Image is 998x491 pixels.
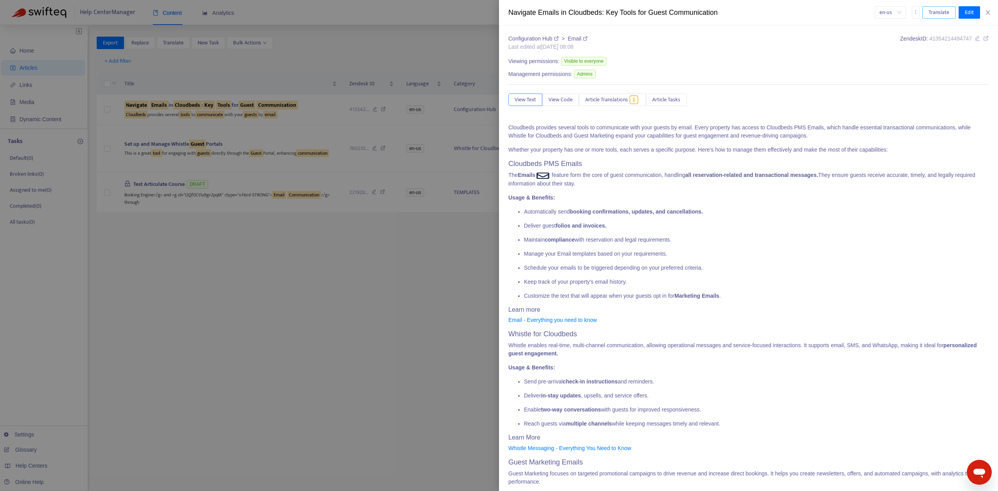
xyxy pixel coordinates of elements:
[652,95,680,104] span: Article Tasks
[535,172,550,180] img: Email icon.png
[630,95,639,104] span: 1
[900,35,989,51] div: Zendesk ID:
[959,6,980,19] button: Edit
[524,420,989,428] p: Reach guests via while keeping messages timely and relevant.
[570,208,703,215] strong: booking confirmations, updates, and cancellations.
[515,95,536,104] span: View Text
[524,292,989,300] p: Customize the text that will appear when your guests opt in for .
[508,434,989,441] h4: Learn More
[508,341,989,358] p: Whistle enables real-time, multi-channel communication, allowing operational messages and service...
[524,378,989,386] p: Send pre-arrival and reminders.
[508,171,989,187] p: The feature form the core of guest communication, handling They ensure guests receive accurate, t...
[508,470,989,486] p: Guest Marketing focuses on targeted promotional campaigns to drive revenue and increase direct bo...
[967,460,992,485] iframe: Botón para iniciar la ventana de mensajería
[563,378,618,385] strong: check-in instructions
[508,364,555,371] strong: Usage & Benefits:
[524,392,989,400] p: Deliver , upsells, and service offers.
[508,330,989,339] h3: Whistle for Cloudbeds
[524,208,989,216] p: Automatically send
[508,7,875,18] div: Navigate Emails in Cloudbeds: Key Tools for Guest Communication
[541,406,601,413] strong: two-way conversations
[556,223,607,229] strong: folios and invoices.
[508,194,555,201] strong: Usage & Benefits:
[929,35,972,42] span: 41354214494747
[965,8,974,17] span: Edit
[685,172,818,178] strong: all reservation-related and transactional messages.
[508,458,989,467] h3: Guest Marketing Emails
[568,35,587,42] a: Email
[561,57,607,65] span: Visible to everyone
[913,9,918,15] span: more
[508,124,989,140] p: Cloudbeds provides several tools to communicate with your guests by email. Every property has acc...
[545,237,575,243] strong: compliance
[585,95,628,104] span: Article Translations
[549,95,573,104] span: View Code
[579,94,646,106] button: Article Translations1
[929,8,949,17] span: Translate
[646,94,687,106] button: Article Tasks
[566,420,612,427] strong: multiple channels
[985,9,991,16] span: close
[508,70,572,78] span: Management permissions:
[508,306,989,313] h4: Learn more
[508,146,989,154] p: Whether your property has one or more tools, each serves a specific purpose. Here’s how to manage...
[982,9,993,16] button: Close
[524,250,989,258] p: Manage your Email templates based on your requirements.
[518,172,552,178] strong: Emails
[508,317,597,323] a: Email - Everything you need to know
[542,94,579,106] button: View Code
[524,222,989,230] p: Deliver guest
[922,6,956,19] button: Translate
[508,43,587,51] div: Last edited at [DATE] 08:08
[912,6,920,19] button: more
[508,35,587,43] div: >
[508,94,542,106] button: View Text
[524,406,989,414] p: Enable with guests for improved responsiveness.
[508,57,559,65] span: Viewing permissions:
[524,264,989,272] p: Schedule your emails to be triggered depending on your preferred criteria.
[674,293,719,299] strong: Marketing Emails
[508,445,631,451] a: Whistle Messaging - Everything You Need to Know
[524,278,989,286] p: Keep track of your property's email history.
[508,160,989,168] h3: Cloudbeds PMS Emails
[879,7,901,18] span: en-us
[574,70,596,78] span: Admins
[524,236,989,244] p: Maintain with reservation and legal requirements.
[508,35,560,42] a: Configuration Hub
[541,392,581,399] strong: in-stay updates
